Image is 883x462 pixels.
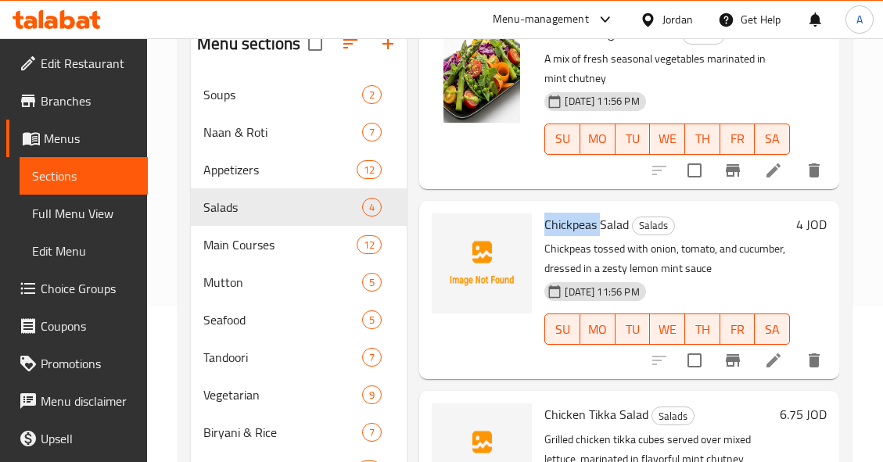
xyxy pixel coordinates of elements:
span: SA [761,318,784,341]
span: Mutton [203,273,362,292]
div: Vegetarian9 [191,376,407,414]
span: Edit Menu [32,242,135,260]
span: Soups [203,85,362,104]
span: Select to update [678,344,711,377]
a: Sections [20,157,148,195]
a: Edit menu item [764,351,783,370]
span: Vegetarian [203,385,362,404]
div: Soups2 [191,76,407,113]
span: Seafood [203,310,362,329]
span: 12 [357,163,381,177]
button: SU [544,124,580,155]
button: WE [650,313,685,345]
span: Salads [652,407,694,425]
span: Edit Restaurant [41,54,135,73]
a: Menus [6,120,148,157]
span: Biryani & Rice [203,423,362,442]
span: Chickpeas Salad [544,213,629,236]
span: Menus [44,129,135,148]
div: items [357,235,382,254]
span: WE [656,127,679,150]
h2: Menu sections [197,32,300,56]
img: Seasonal Vegetable Salad [432,23,532,123]
img: Chickpeas Salad [432,213,532,313]
div: Seafood5 [191,301,407,338]
button: Branch-specific-item [714,152,752,189]
h6: 6.75 JOD [780,403,827,425]
span: 7 [363,350,381,365]
div: Naan & Roti7 [191,113,407,151]
div: items [362,273,382,292]
button: FR [720,313,756,345]
button: delete [795,152,833,189]
span: Appetizers [203,160,357,179]
span: 7 [363,125,381,140]
button: TH [685,124,720,155]
div: Biryani & Rice7 [191,414,407,451]
span: TH [691,127,714,150]
span: MO [587,318,609,341]
button: SU [544,313,580,345]
span: FR [727,127,749,150]
p: A mix of fresh seasonal vegetables marinated in mint chutney [544,49,790,88]
span: Salads [633,217,674,235]
span: 12 [357,238,381,252]
a: Menu disclaimer [6,382,148,420]
span: Upsell [41,429,135,448]
span: 2 [363,88,381,102]
div: Mutton5 [191,263,407,301]
a: Branches [6,82,148,120]
span: Chicken Tikka Salad [544,403,648,426]
a: Upsell [6,420,148,457]
span: WE [656,318,679,341]
div: Jordan [662,11,693,28]
span: A [856,11,863,28]
div: items [362,348,382,367]
button: TU [616,124,651,155]
a: Edit menu item [764,161,783,180]
span: Promotions [41,354,135,373]
div: Tandoori7 [191,338,407,376]
a: Full Menu View [20,195,148,232]
span: Coupons [41,317,135,335]
h6: 4 JOD [796,213,827,235]
button: TH [685,313,720,345]
a: Edit Restaurant [6,45,148,82]
button: MO [580,313,616,345]
span: 4 [363,200,381,215]
span: 5 [363,275,381,290]
span: Naan & Roti [203,123,362,141]
span: Branches [41,91,135,110]
div: items [362,85,382,104]
div: Menu-management [493,10,589,29]
span: TH [691,318,714,341]
button: SA [755,313,790,345]
span: Salads [203,198,362,217]
button: TU [616,313,651,345]
button: delete [795,342,833,379]
button: WE [650,124,685,155]
span: 9 [363,388,381,403]
button: Branch-specific-item [714,342,752,379]
span: TU [622,318,644,341]
span: Menu disclaimer [41,392,135,410]
span: MO [587,127,609,150]
div: Tandoori [203,348,362,367]
span: SU [551,318,574,341]
a: Promotions [6,345,148,382]
h6: 4 JOD [796,23,827,45]
span: 7 [363,425,381,440]
div: items [362,423,382,442]
span: TU [622,127,644,150]
span: [DATE] 11:56 PM [558,94,645,109]
button: MO [580,124,616,155]
span: Choice Groups [41,279,135,298]
span: [DATE] 11:56 PM [558,285,645,299]
span: 5 [363,313,381,328]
